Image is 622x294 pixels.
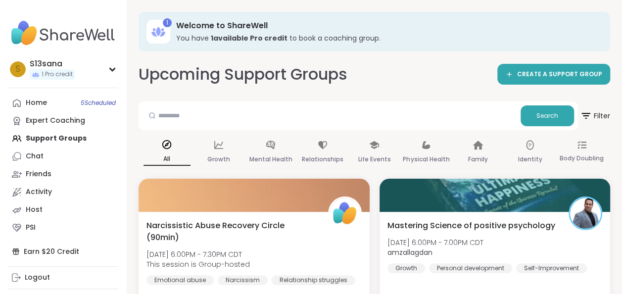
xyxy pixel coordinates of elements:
[15,63,20,76] span: S
[8,219,118,237] a: PSI
[302,153,343,165] p: Relationships
[249,153,292,165] p: Mental Health
[207,153,230,165] p: Growth
[497,64,610,85] a: CREATE A SUPPORT GROUP
[26,169,51,179] div: Friends
[272,275,355,285] div: Relationship struggles
[26,205,43,215] div: Host
[146,259,250,269] span: This session is Group-hosted
[81,99,116,107] span: 5 Scheduled
[8,269,118,287] a: Logout
[330,198,360,229] img: ShareWell
[468,153,488,165] p: Family
[387,238,483,247] span: [DATE] 6:00PM - 7:00PM CDT
[403,153,449,165] p: Physical Health
[560,152,604,164] p: Body Doubling
[25,273,50,283] div: Logout
[146,249,250,259] span: [DATE] 6:00PM - 7:30PM CDT
[8,201,118,219] a: Host
[387,247,432,257] b: amzallagdan
[8,112,118,130] a: Expert Coaching
[536,111,558,120] span: Search
[387,220,555,232] span: Mastering Science of positive psychology
[30,58,75,69] div: S13sana
[8,243,118,260] div: Earn $20 Credit
[8,147,118,165] a: Chat
[26,187,52,197] div: Activity
[8,94,118,112] a: Home5Scheduled
[8,165,118,183] a: Friends
[26,98,47,108] div: Home
[358,153,390,165] p: Life Events
[429,263,512,273] div: Personal development
[570,198,601,229] img: amzallagdan
[518,153,542,165] p: Identity
[516,263,587,273] div: Self-Improvement
[26,116,85,126] div: Expert Coaching
[144,153,191,166] p: All
[580,104,610,128] span: Filter
[8,183,118,201] a: Activity
[26,223,36,233] div: PSI
[42,70,73,79] span: 1 Pro credit
[521,105,574,126] button: Search
[517,70,602,79] span: CREATE A SUPPORT GROUP
[163,18,172,27] div: 1
[211,33,287,43] b: 1 available Pro credit
[26,151,44,161] div: Chat
[146,275,214,285] div: Emotional abuse
[146,220,317,244] span: Narcissistic Abuse Recovery Circle (90min)
[580,101,610,130] button: Filter
[8,16,118,50] img: ShareWell Nav Logo
[218,275,268,285] div: Narcissism
[139,63,347,86] h2: Upcoming Support Groups
[387,263,425,273] div: Growth
[176,33,596,43] h3: You have to book a coaching group.
[176,20,596,31] h3: Welcome to ShareWell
